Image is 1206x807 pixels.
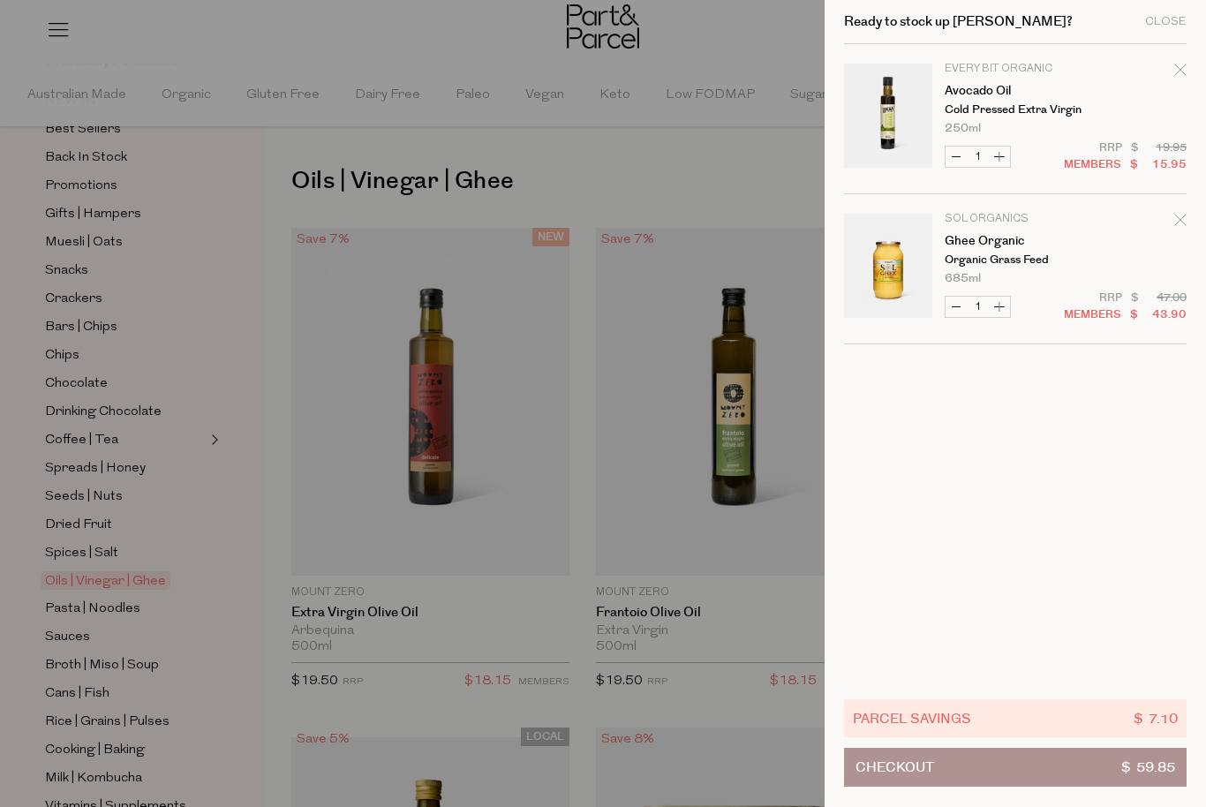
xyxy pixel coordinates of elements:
div: Remove Avocado Oil [1174,61,1187,85]
div: Remove Ghee Organic [1174,211,1187,235]
div: Close [1145,16,1187,27]
p: Sol Organics [945,214,1082,224]
input: QTY Ghee Organic [967,297,989,317]
span: 250ml [945,123,981,134]
span: $ 59.85 [1121,749,1175,786]
p: Every Bit Organic [945,64,1082,74]
span: $ 7.10 [1134,708,1178,728]
a: Ghee Organic [945,235,1082,247]
input: QTY Avocado Oil [967,147,989,167]
h2: Ready to stock up [PERSON_NAME]? [844,15,1073,28]
button: Checkout$ 59.85 [844,748,1187,787]
span: Parcel Savings [853,708,971,728]
p: Cold Pressed Extra Virgin [945,104,1082,116]
span: 685ml [945,273,981,284]
span: Checkout [856,749,934,786]
p: Organic Grass Feed [945,254,1082,266]
a: Avocado Oil [945,85,1082,97]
